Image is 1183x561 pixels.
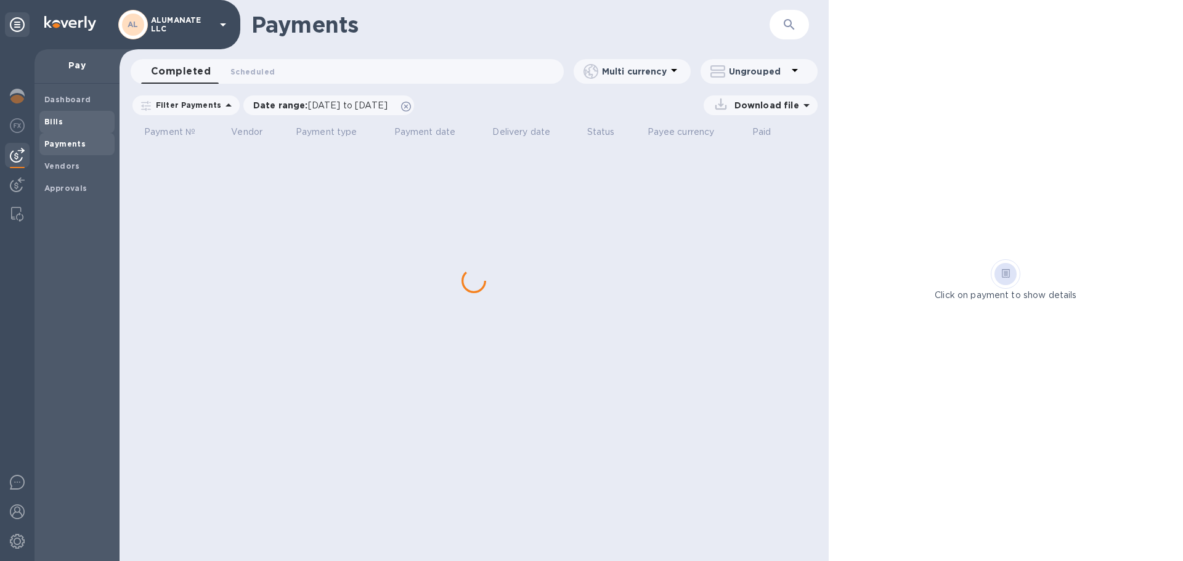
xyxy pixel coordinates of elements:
[394,126,472,139] span: Payment date
[648,126,715,139] p: Payee currency
[44,16,96,31] img: Logo
[231,126,278,139] span: Vendor
[648,126,731,139] span: Payee currency
[730,99,799,111] p: Download file
[251,12,770,38] h1: Payments
[144,126,195,139] p: Payment №
[10,118,25,133] img: Foreign exchange
[587,126,615,139] p: Status
[394,126,456,139] p: Payment date
[587,126,631,139] span: Status
[151,100,221,110] p: Filter Payments
[44,139,86,148] b: Payments
[128,20,139,29] b: AL
[308,100,388,110] span: [DATE] to [DATE]
[44,161,80,171] b: Vendors
[296,126,373,139] span: Payment type
[296,126,357,139] p: Payment type
[729,65,787,78] p: Ungrouped
[492,126,550,139] p: Delivery date
[44,117,63,126] b: Bills
[44,59,110,71] p: Pay
[935,289,1076,302] p: Click on payment to show details
[144,126,211,139] span: Payment №
[151,16,213,33] p: ALUMANATE LLC
[602,65,667,78] p: Multi currency
[492,126,566,139] span: Delivery date
[230,65,275,78] span: Scheduled
[44,184,87,193] b: Approvals
[5,12,30,37] div: Unpin categories
[44,95,91,104] b: Dashboard
[752,126,787,139] span: Paid
[243,95,414,115] div: Date range:[DATE] to [DATE]
[752,126,771,139] p: Paid
[231,126,262,139] p: Vendor
[151,63,211,80] span: Completed
[253,99,394,111] p: Date range :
